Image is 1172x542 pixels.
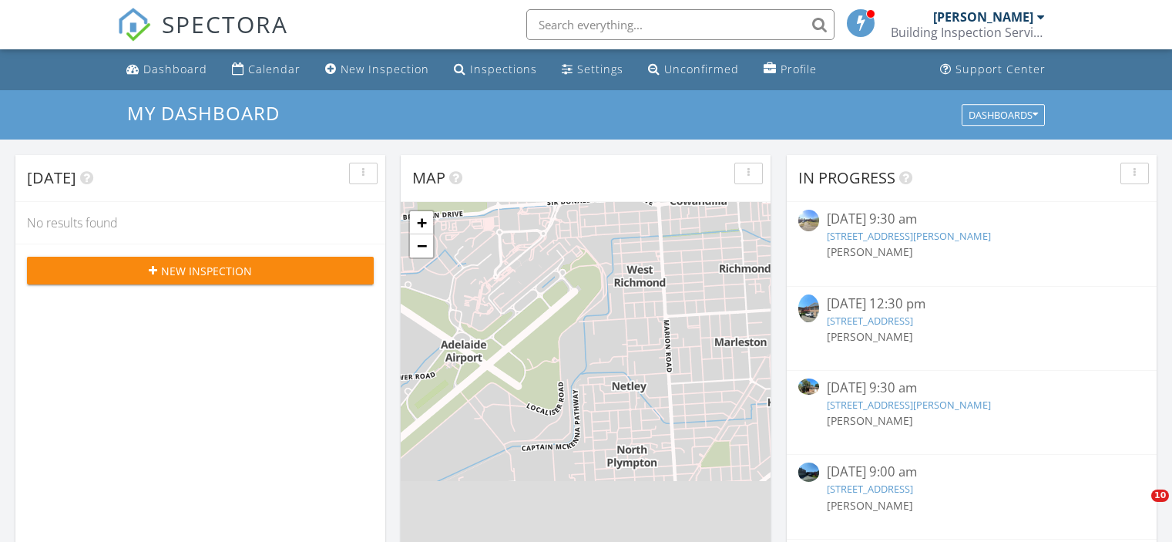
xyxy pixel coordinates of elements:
[27,167,76,188] span: [DATE]
[798,295,819,322] img: 9508940%2Fcover_photos%2FISajdNZIZkAwC2fPixJi%2Fsmall.jpg
[448,56,543,84] a: Inspections
[143,62,207,76] div: Dashboard
[556,56,630,84] a: Settings
[127,100,280,126] span: My Dashboard
[827,379,1116,398] div: [DATE] 9:30 am
[162,8,288,40] span: SPECTORA
[248,62,301,76] div: Calendar
[526,9,835,40] input: Search everything...
[827,295,1116,314] div: [DATE] 12:30 pm
[798,463,1145,530] a: [DATE] 9:00 am [STREET_ADDRESS] [PERSON_NAME]
[798,210,1145,278] a: [DATE] 9:30 am [STREET_ADDRESS][PERSON_NAME] [PERSON_NAME]
[319,56,435,84] a: New Inspection
[933,9,1033,25] div: [PERSON_NAME]
[410,234,433,258] a: Zoom out
[664,62,739,76] div: Unconfirmed
[934,56,1052,84] a: Support Center
[1120,490,1157,527] iframe: Intercom live chat
[642,56,745,84] a: Unconfirmed
[798,210,819,231] img: streetview
[827,329,913,344] span: [PERSON_NAME]
[757,56,823,84] a: Profile
[226,56,307,84] a: Calendar
[891,25,1045,40] div: Building Inspection Services
[412,167,445,188] span: Map
[117,21,288,53] a: SPECTORA
[410,211,433,234] a: Zoom in
[827,413,913,428] span: [PERSON_NAME]
[827,498,913,513] span: [PERSON_NAME]
[798,167,895,188] span: In Progress
[827,463,1116,482] div: [DATE] 9:00 am
[15,202,385,244] div: No results found
[1151,490,1169,502] span: 10
[827,314,913,328] a: [STREET_ADDRESS]
[161,263,252,279] span: New Inspection
[827,210,1116,229] div: [DATE] 9:30 am
[827,244,913,259] span: [PERSON_NAME]
[827,482,913,496] a: [STREET_ADDRESS]
[798,379,1145,446] a: [DATE] 9:30 am [STREET_ADDRESS][PERSON_NAME] [PERSON_NAME]
[827,398,991,412] a: [STREET_ADDRESS][PERSON_NAME]
[962,104,1045,126] button: Dashboards
[781,62,817,76] div: Profile
[120,56,213,84] a: Dashboard
[798,379,819,395] img: 9506520%2Freports%2F5ce44a61-8ea7-445f-935f-b3ed2d31d985%2Fcover_photos%2FGfThMwOpeqtaJMTNyH6s%2F...
[827,229,991,243] a: [STREET_ADDRESS][PERSON_NAME]
[27,257,374,284] button: New Inspection
[117,8,151,42] img: The Best Home Inspection Software - Spectora
[955,62,1046,76] div: Support Center
[470,62,537,76] div: Inspections
[798,463,819,481] img: 9526767%2Freports%2Fe43d9679-f110-4817-8670-f1126d872d67%2Fcover_photos%2FPSDUSZ4SvpYqc72DUVNY%2F...
[798,295,1145,362] a: [DATE] 12:30 pm [STREET_ADDRESS] [PERSON_NAME]
[577,62,623,76] div: Settings
[969,109,1038,120] div: Dashboards
[341,62,429,76] div: New Inspection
